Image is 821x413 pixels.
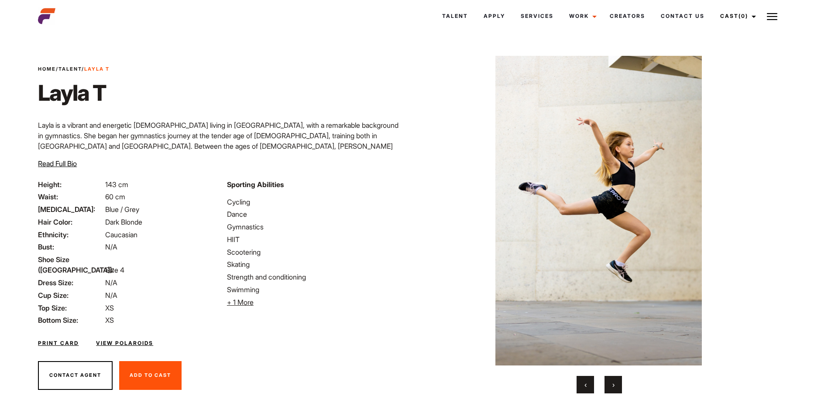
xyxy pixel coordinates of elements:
span: Blue / Grey [105,205,139,214]
span: / / [38,65,110,73]
span: Next [612,380,615,389]
button: Contact Agent [38,361,113,390]
span: XS [105,304,114,312]
span: (0) [739,13,748,19]
li: Gymnastics [227,222,405,232]
img: 0B5A8719 [431,56,766,365]
li: HIIT [227,234,405,245]
span: Top Size: [38,303,103,313]
a: Creators [602,4,653,28]
span: Cup Size: [38,290,103,300]
p: Layla is a vibrant and energetic [DEMOGRAPHIC_DATA] living in [GEOGRAPHIC_DATA], with a remarkabl... [38,120,405,183]
a: Contact Us [653,4,712,28]
span: Bottom Size: [38,315,103,325]
a: Services [513,4,561,28]
button: Add To Cast [119,361,182,390]
span: N/A [105,242,117,251]
li: Strength and conditioning [227,272,405,282]
img: Burger icon [767,11,777,22]
a: Home [38,66,56,72]
li: Scootering [227,247,405,257]
span: Height: [38,179,103,190]
span: Previous [584,380,587,389]
a: Cast(0) [712,4,761,28]
strong: Layla T [84,66,110,72]
a: Apply [476,4,513,28]
span: N/A [105,278,117,287]
span: Read Full Bio [38,159,77,168]
a: Talent [434,4,476,28]
span: XS [105,316,114,324]
li: Skating [227,259,405,270]
span: N/A [105,291,117,300]
span: Hair Color: [38,217,103,227]
a: Print Card [38,339,79,347]
img: cropped-aefm-brand-fav-22-square.png [38,7,55,25]
span: [MEDICAL_DATA]: [38,204,103,215]
a: Work [561,4,602,28]
span: Ethnicity: [38,229,103,240]
a: View Polaroids [96,339,153,347]
li: Swimming [227,284,405,295]
span: Waist: [38,191,103,202]
span: Caucasian [105,230,137,239]
span: Bust: [38,242,103,252]
span: 60 cm [105,192,125,201]
span: Dress Size: [38,277,103,288]
span: Add To Cast [130,372,171,378]
h1: Layla T [38,80,110,106]
span: Size 4 [105,266,124,274]
strong: Sporting Abilities [227,180,284,189]
button: Read Full Bio [38,158,77,169]
li: Cycling [227,197,405,207]
span: + 1 More [227,298,254,307]
span: 143 cm [105,180,128,189]
li: Dance [227,209,405,219]
a: Talent [58,66,82,72]
span: Dark Blonde [105,218,142,226]
span: Shoe Size ([GEOGRAPHIC_DATA]): [38,254,103,275]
